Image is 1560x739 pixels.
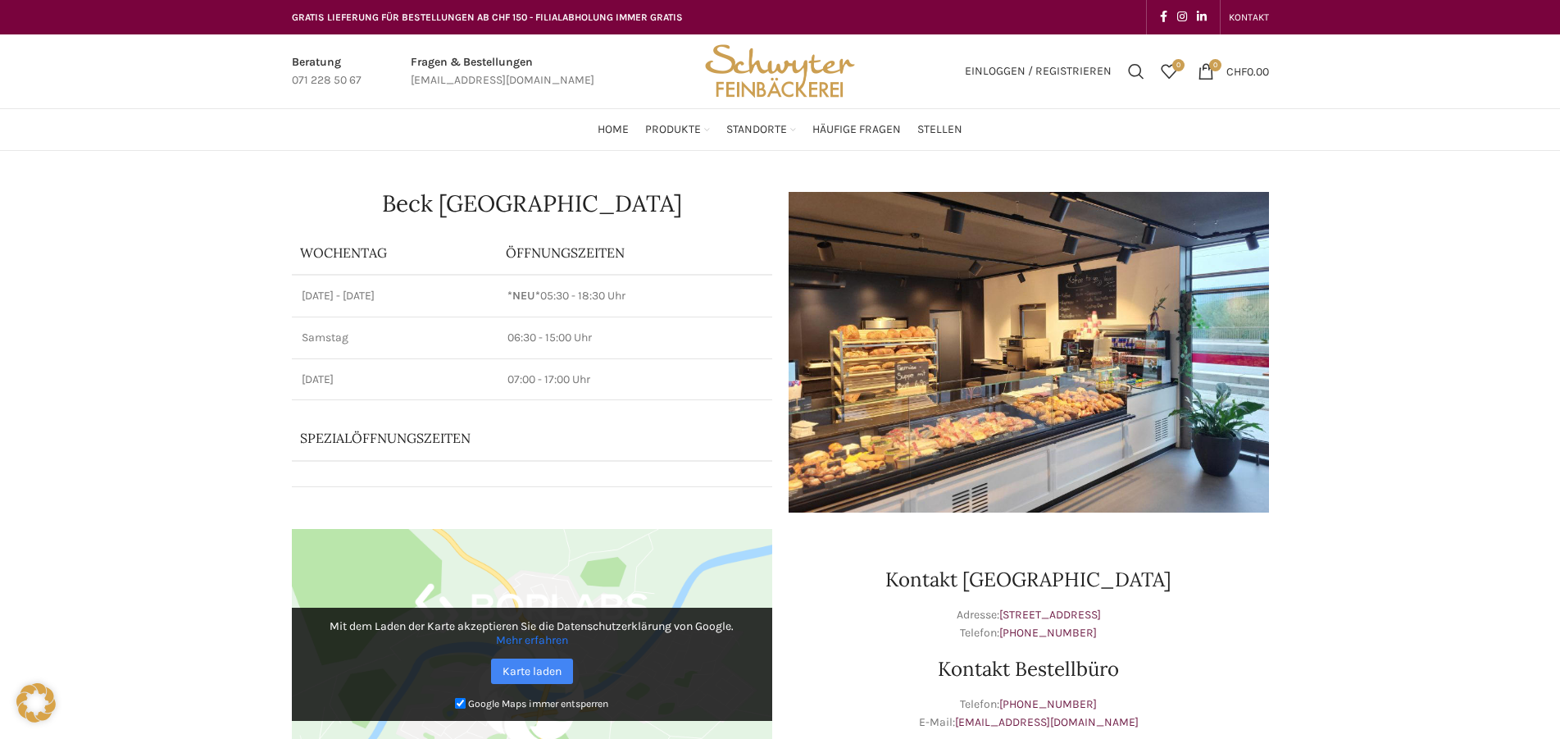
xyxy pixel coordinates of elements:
[1153,55,1185,88] div: Meine Wunschliste
[468,697,608,709] small: Google Maps immer entsperren
[789,696,1269,732] p: Telefon: E-Mail:
[957,55,1120,88] a: Einloggen / Registrieren
[455,698,466,709] input: Google Maps immer entsperren
[1226,64,1247,78] span: CHF
[726,122,787,138] span: Standorte
[699,34,860,108] img: Bäckerei Schwyter
[411,53,594,90] a: Infobox link
[955,715,1139,729] a: [EMAIL_ADDRESS][DOMAIN_NAME]
[300,429,718,447] p: Spezialöffnungszeiten
[303,619,761,647] p: Mit dem Laden der Karte akzeptieren Sie die Datenschutzerklärung von Google.
[302,372,488,388] p: [DATE]
[812,113,901,146] a: Häufige Fragen
[1226,64,1269,78] bdi: 0.00
[292,11,683,23] span: GRATIS LIEFERUNG FÜR BESTELLUNGEN AB CHF 150 - FILIALABHOLUNG IMMER GRATIS
[1189,55,1277,88] a: 0 CHF0.00
[507,372,762,388] p: 07:00 - 17:00 Uhr
[496,633,568,647] a: Mehr erfahren
[507,330,762,346] p: 06:30 - 15:00 Uhr
[1153,55,1185,88] a: 0
[1221,1,1277,34] div: Secondary navigation
[965,66,1112,77] span: Einloggen / Registrieren
[726,113,796,146] a: Standorte
[1155,6,1172,29] a: Facebook social link
[292,53,362,90] a: Infobox link
[999,626,1097,640] a: [PHONE_NUMBER]
[1229,1,1269,34] a: KONTAKT
[789,659,1269,679] h2: Kontakt Bestellbüro
[1229,11,1269,23] span: KONTAKT
[699,63,860,77] a: Site logo
[999,608,1101,622] a: [STREET_ADDRESS]
[645,122,701,138] span: Produkte
[1192,6,1212,29] a: Linkedin social link
[1120,55,1153,88] a: Suchen
[491,659,573,684] a: Karte laden
[999,697,1097,711] a: [PHONE_NUMBER]
[507,288,762,304] p: 05:30 - 18:30 Uhr
[789,606,1269,643] p: Adresse: Telefon:
[917,122,962,138] span: Stellen
[812,122,901,138] span: Häufige Fragen
[292,192,772,215] h1: Beck [GEOGRAPHIC_DATA]
[1172,59,1185,71] span: 0
[645,113,710,146] a: Produkte
[506,244,764,262] p: ÖFFNUNGSZEITEN
[302,288,488,304] p: [DATE] - [DATE]
[1209,59,1221,71] span: 0
[598,122,629,138] span: Home
[300,244,489,262] p: Wochentag
[598,113,629,146] a: Home
[789,570,1269,590] h2: Kontakt [GEOGRAPHIC_DATA]
[302,330,488,346] p: Samstag
[284,113,1277,146] div: Main navigation
[917,113,962,146] a: Stellen
[1172,6,1192,29] a: Instagram social link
